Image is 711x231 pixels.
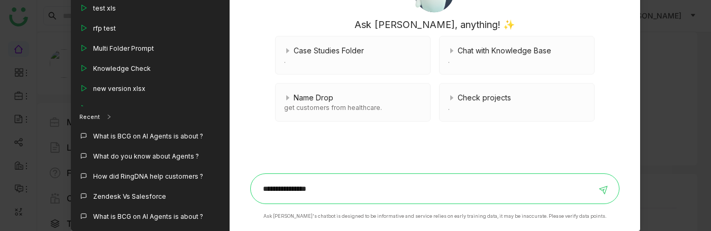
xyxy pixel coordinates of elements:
[458,45,551,56] span: Chat with Knowledge Base
[448,56,586,66] div: .
[79,64,88,72] img: play_outline.svg
[93,172,203,181] div: How did RingDNA help customers ?
[448,103,586,113] div: .
[79,192,88,200] img: callout.svg
[284,103,422,113] div: get customers from healthcare.
[93,24,116,33] div: rfp test
[93,152,199,161] div: What do you know about Agents ?
[79,172,88,180] img: callout.svg
[79,113,100,122] div: Recent
[79,84,88,93] img: play_outline.svg
[79,132,88,140] img: callout.svg
[79,44,88,52] img: play_outline.svg
[79,152,88,160] img: callout.svg
[93,192,166,201] div: Zendesk Vs Salesforce
[294,45,364,56] span: Case Studies Folder
[93,4,116,13] div: test xls
[71,106,230,127] div: Recent
[263,212,606,220] div: Ask [PERSON_NAME]'s chatbot is designed to be informative and service relies on early training da...
[79,24,88,32] img: play_outline.svg
[93,132,203,141] div: What is BCG on AI Agents is about ?
[79,212,88,220] img: callout.svg
[284,56,422,66] div: .
[79,104,88,113] img: play_outline.svg
[79,4,88,12] img: play_outline.svg
[458,92,511,103] span: Check projects
[93,104,143,114] div: Customers Only
[93,84,145,94] div: new version xlsx
[93,64,151,73] div: Knowledge Check
[93,212,203,221] div: What is BCG on AI Agents is about ?
[354,17,515,32] p: Ask [PERSON_NAME], anything! ✨
[93,44,154,53] div: Multi Folder Prompt
[294,92,333,103] span: Name Drop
